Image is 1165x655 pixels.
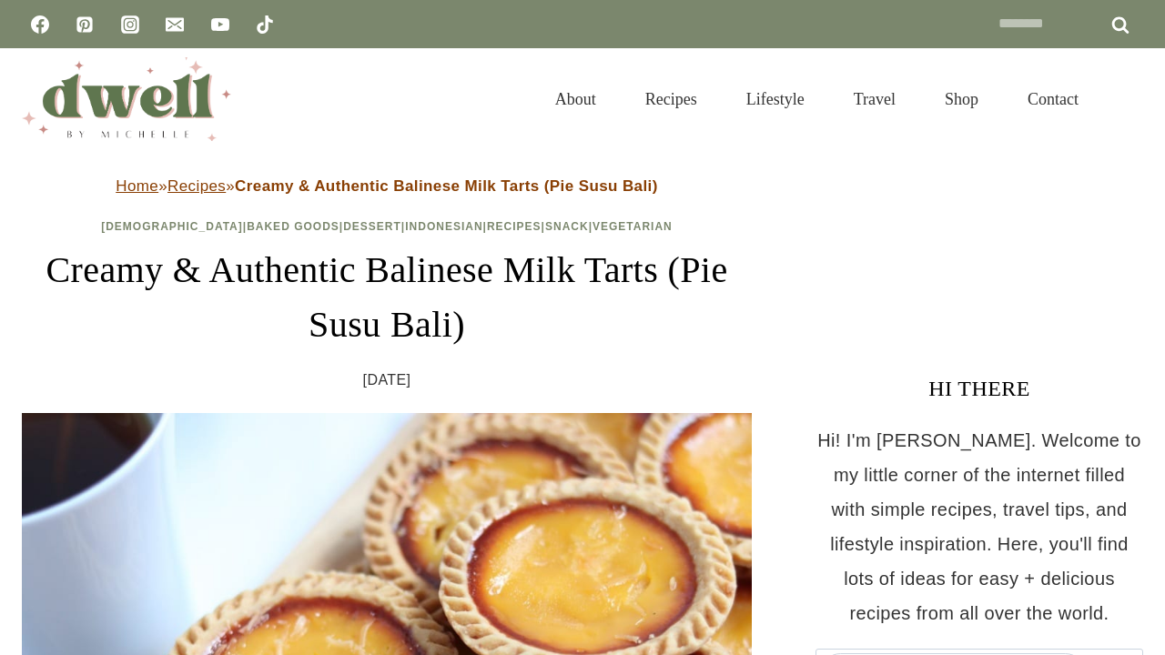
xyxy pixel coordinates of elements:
a: YouTube [202,6,238,43]
a: About [531,67,621,131]
a: Instagram [112,6,148,43]
time: [DATE] [363,367,411,394]
a: Home [116,177,158,195]
a: Baked Goods [247,220,339,233]
a: Recipes [167,177,226,195]
a: [DEMOGRAPHIC_DATA] [101,220,243,233]
h1: Creamy & Authentic Balinese Milk Tarts (Pie Susu Bali) [22,243,752,352]
a: Shop [920,67,1003,131]
a: Vegetarian [593,220,673,233]
a: Contact [1003,67,1103,131]
span: » » [116,177,658,195]
h3: HI THERE [815,372,1143,405]
a: Travel [829,67,920,131]
img: DWELL by michelle [22,57,231,141]
a: Facebook [22,6,58,43]
span: | | | | | | [101,220,673,233]
button: View Search Form [1112,84,1143,115]
a: Indonesian [405,220,482,233]
a: Recipes [621,67,722,131]
a: Email [157,6,193,43]
a: Dessert [343,220,401,233]
a: Recipes [487,220,542,233]
a: Pinterest [66,6,103,43]
strong: Creamy & Authentic Balinese Milk Tarts (Pie Susu Bali) [235,177,658,195]
a: Lifestyle [722,67,829,131]
a: TikTok [247,6,283,43]
a: Snack [545,220,589,233]
p: Hi! I'm [PERSON_NAME]. Welcome to my little corner of the internet filled with simple recipes, tr... [815,423,1143,630]
nav: Primary Navigation [531,67,1103,131]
